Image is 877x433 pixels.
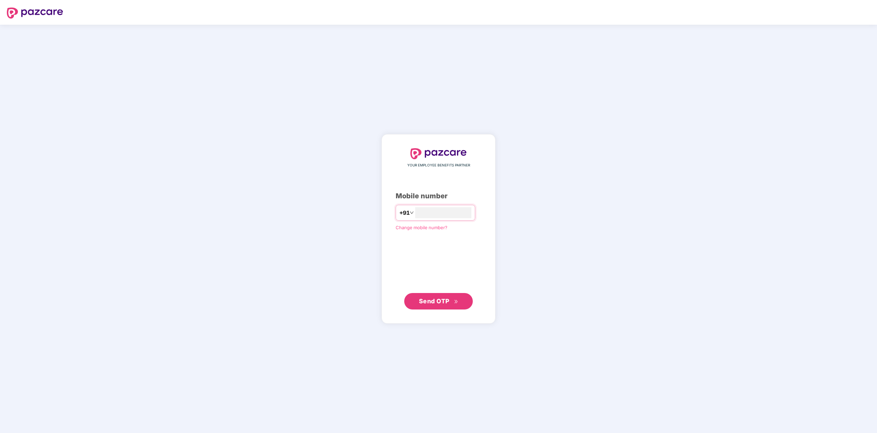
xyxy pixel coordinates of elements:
span: +91 [399,209,410,217]
img: logo [7,8,63,19]
span: down [410,211,414,215]
span: YOUR EMPLOYEE BENEFITS PARTNER [407,163,470,168]
button: Send OTPdouble-right [404,293,473,309]
a: Change mobile number? [396,225,447,230]
div: Mobile number [396,191,481,201]
span: double-right [454,300,458,304]
span: Send OTP [419,297,449,305]
img: logo [410,148,467,159]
